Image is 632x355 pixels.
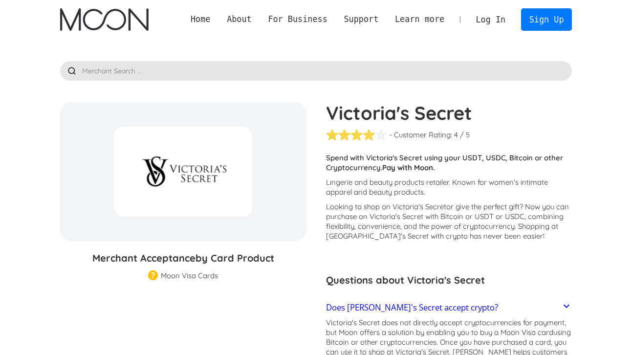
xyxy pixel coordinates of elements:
[60,61,572,81] input: Merchant Search ...
[182,13,218,25] a: Home
[60,8,149,31] img: Moon Logo
[382,163,435,172] strong: Pay with Moon.
[268,13,327,25] div: For Business
[460,130,470,140] div: / 5
[326,102,572,124] h1: Victoria's Secret
[395,13,444,25] div: Learn more
[161,271,218,281] div: Moon Visa Cards
[326,303,498,312] h2: Does [PERSON_NAME]'s Secret accept crypto?
[344,13,378,25] div: Support
[326,273,572,288] h3: Questions about Victoria's Secret
[454,130,458,140] div: 4
[521,8,572,30] a: Sign Up
[326,297,572,318] a: Does [PERSON_NAME]'s Secret accept crypto?
[326,202,572,241] p: Looking to shop on Victoria's Secret ? Now you can purchase on Victoria's Secret with Bitcoin or ...
[227,13,252,25] div: About
[326,153,572,173] p: Spend with Victoria's Secret using your USDT, USDC, Bitcoin or other Cryptocurrency.
[326,177,572,197] p: Lingerie and beauty products retailer. Known for women's intimate apparel and beauty products.
[196,252,274,264] span: by Card Product
[446,202,520,211] span: or give the perfect gift
[60,251,306,266] h3: Merchant Acceptance
[468,9,514,30] a: Log In
[389,130,452,140] div: - Customer Rating:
